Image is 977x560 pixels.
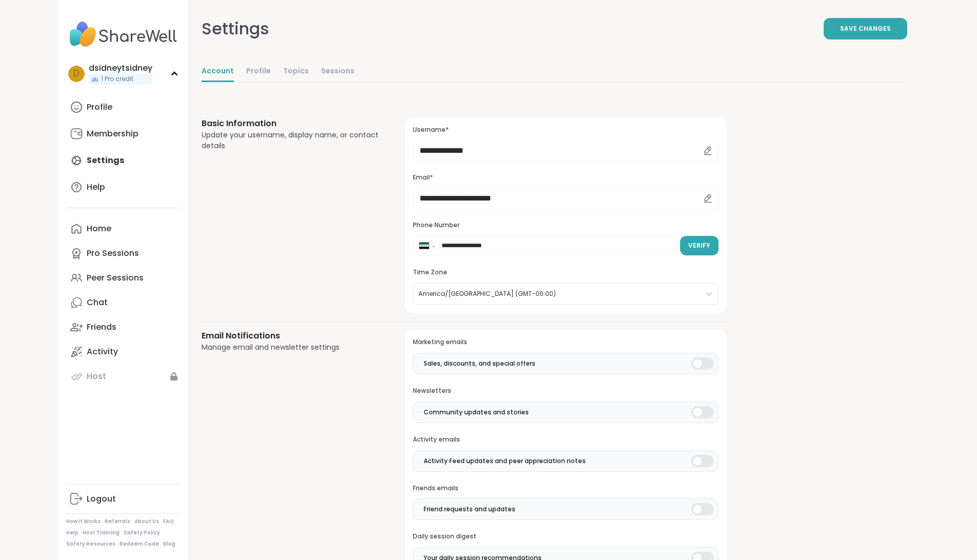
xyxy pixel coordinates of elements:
div: Pro Sessions [87,248,139,259]
a: Activity [66,339,181,364]
a: Help [66,529,78,536]
h3: Friends emails [413,484,718,493]
span: Friend requests and updates [424,505,515,514]
a: Safety Policy [124,529,160,536]
h3: Time Zone [413,268,718,277]
a: Chat [66,290,181,315]
a: Host [66,364,181,389]
a: Friends [66,315,181,339]
div: Manage email and newsletter settings [202,342,381,353]
a: Membership [66,122,181,146]
a: Account [202,62,234,82]
h3: Basic Information [202,117,381,130]
div: Peer Sessions [87,272,144,284]
a: Topics [283,62,309,82]
a: Logout [66,487,181,511]
a: Host Training [83,529,119,536]
div: Membership [87,128,138,139]
span: d [73,67,79,81]
h3: Newsletters [413,387,718,395]
div: Profile [87,102,112,113]
h3: Daily session digest [413,532,718,541]
span: Sales, discounts, and special offers [424,359,535,368]
a: How It Works [66,518,101,525]
img: ShareWell Nav Logo [66,16,181,52]
a: Referrals [105,518,130,525]
div: Chat [87,297,108,308]
span: Community updates and stories [424,408,529,417]
a: Peer Sessions [66,266,181,290]
div: Friends [87,322,116,333]
span: Verify [688,241,710,250]
a: Pro Sessions [66,241,181,266]
a: About Us [134,518,159,525]
a: Profile [66,95,181,119]
span: Activity Feed updates and peer appreciation notes [424,456,586,466]
a: Profile [246,62,271,82]
div: Settings [202,16,269,41]
div: Host [87,371,106,382]
a: Home [66,216,181,241]
h3: Username* [413,126,718,134]
span: Save Changes [840,24,891,33]
div: Home [87,223,111,234]
a: Help [66,175,181,199]
button: Save Changes [824,18,907,39]
h3: Email Notifications [202,330,381,342]
span: 1 Pro credit [101,75,133,84]
button: Verify [680,236,719,255]
div: dsidneytsidney [89,63,152,74]
div: Update your username, display name, or contact details [202,130,381,151]
div: Help [87,182,105,193]
div: Activity [87,346,118,357]
h3: Marketing emails [413,338,718,347]
h3: Phone Number [413,221,718,230]
a: Redeem Code [119,541,159,548]
a: Blog [163,541,175,548]
a: FAQ [163,518,174,525]
a: Sessions [321,62,354,82]
div: Logout [87,493,116,505]
a: Safety Resources [66,541,115,548]
h3: Email* [413,173,718,182]
h3: Activity emails [413,435,718,444]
